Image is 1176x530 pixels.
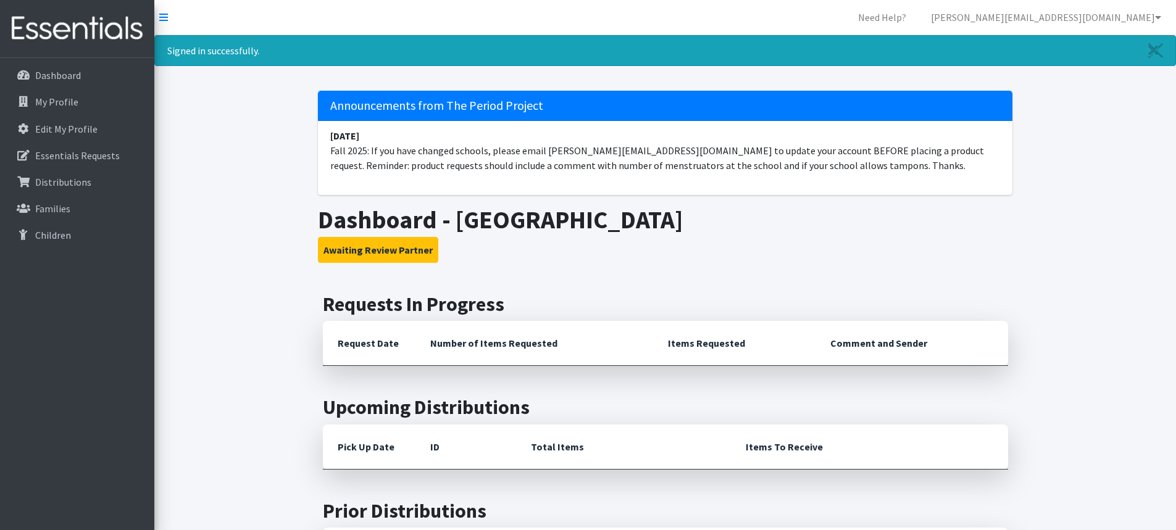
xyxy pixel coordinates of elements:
th: Comment and Sender [815,321,1007,366]
p: Children [35,229,71,241]
h2: Requests In Progress [323,292,1008,316]
div: Signed in successfully. [154,35,1176,66]
a: Children [5,223,149,247]
p: Distributions [35,176,91,188]
p: Edit My Profile [35,123,98,135]
p: Essentials Requests [35,149,120,162]
img: HumanEssentials [5,8,149,49]
h2: Prior Distributions [323,499,1008,523]
th: ID [415,424,516,470]
p: Dashboard [35,69,81,81]
p: My Profile [35,96,78,108]
a: Dashboard [5,63,149,88]
a: Distributions [5,170,149,194]
p: Families [35,202,70,215]
a: [PERSON_NAME][EMAIL_ADDRESS][DOMAIN_NAME] [921,5,1171,30]
a: Close [1136,36,1175,65]
th: Pick Up Date [323,424,415,470]
button: Awaiting Review Partner [318,237,438,263]
th: Total Items [516,424,731,470]
a: Essentials Requests [5,143,149,168]
th: Request Date [323,321,415,366]
strong: [DATE] [330,130,359,142]
a: Edit My Profile [5,117,149,141]
a: Families [5,196,149,221]
th: Number of Items Requested [415,321,654,366]
th: Items Requested [653,321,815,366]
h5: Announcements from The Period Project [318,91,1012,121]
h2: Upcoming Distributions [323,395,1008,419]
li: Fall 2025: If you have changed schools, please email [PERSON_NAME][EMAIL_ADDRESS][DOMAIN_NAME] to... [318,121,1012,180]
a: My Profile [5,89,149,114]
a: Need Help? [848,5,916,30]
th: Items To Receive [731,424,1008,470]
h1: Dashboard - [GEOGRAPHIC_DATA] [318,205,1012,234]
